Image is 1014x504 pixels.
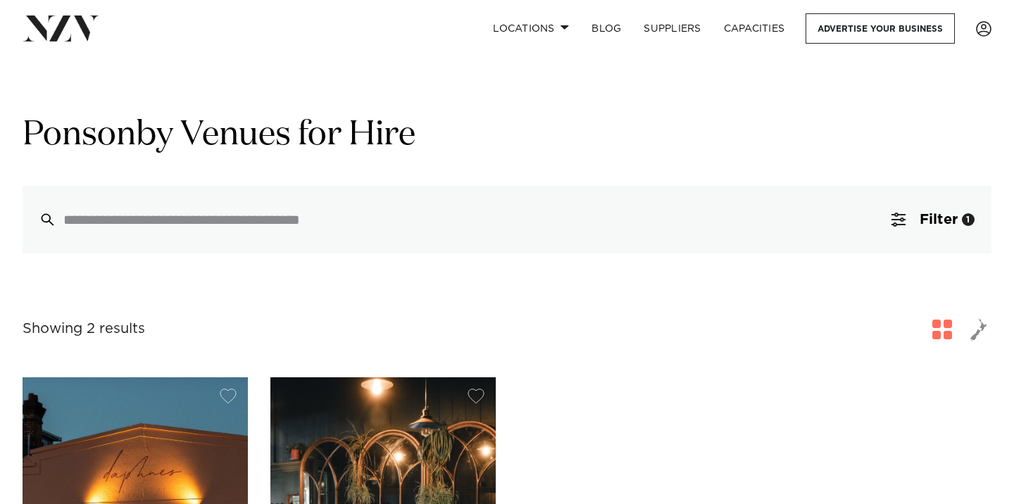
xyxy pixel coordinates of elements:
[920,213,958,227] span: Filter
[23,113,991,158] h1: Ponsonby Venues for Hire
[875,186,991,253] button: Filter1
[632,13,712,44] a: SUPPLIERS
[962,213,975,226] div: 1
[806,13,955,44] a: Advertise your business
[713,13,796,44] a: Capacities
[580,13,632,44] a: BLOG
[23,15,99,41] img: nzv-logo.png
[23,318,145,340] div: Showing 2 results
[482,13,580,44] a: Locations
